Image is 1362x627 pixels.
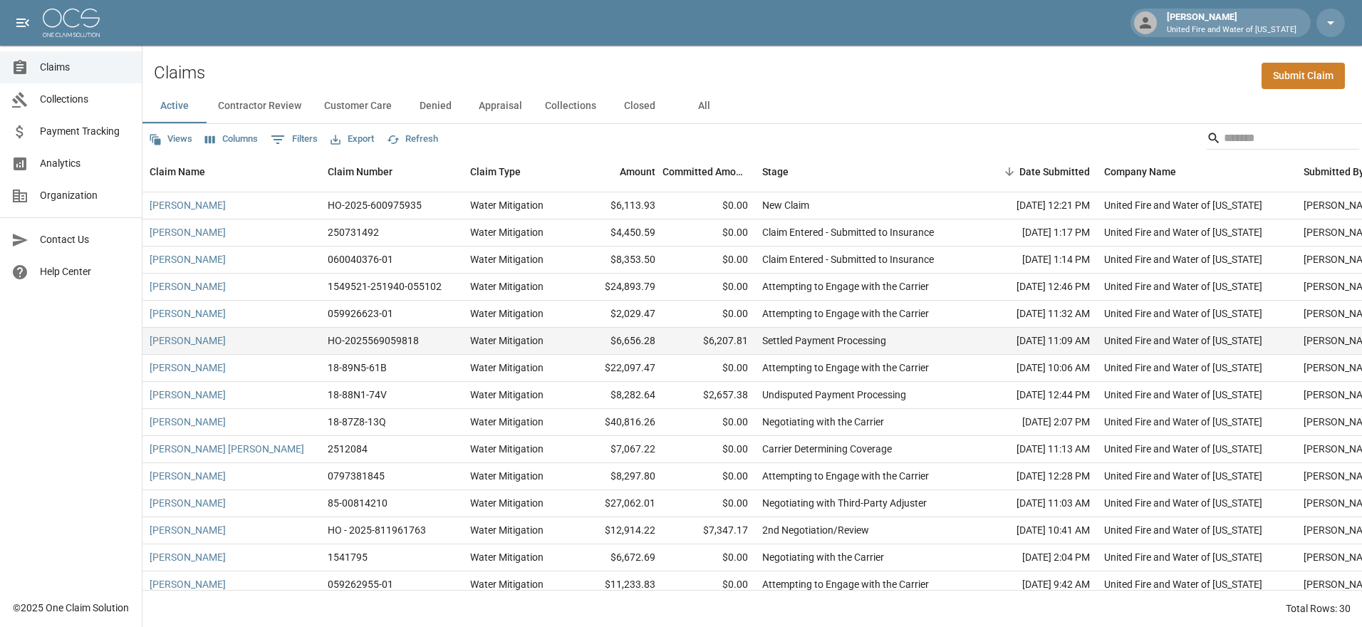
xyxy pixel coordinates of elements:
span: Contact Us [40,232,130,247]
div: United Fire and Water of Louisiana [1104,577,1262,591]
div: United Fire and Water of Louisiana [1104,361,1262,375]
a: [PERSON_NAME] [150,198,226,212]
div: $8,353.50 [570,247,662,274]
div: Water Mitigation [470,388,544,402]
button: Collections [534,89,608,123]
div: $0.00 [662,219,755,247]
div: $6,207.81 [662,328,755,355]
div: United Fire and Water of Louisiana [1104,523,1262,537]
div: Claim Name [142,152,321,192]
button: Appraisal [467,89,534,123]
div: [DATE] 2:07 PM [969,409,1097,436]
div: Water Mitigation [470,333,544,348]
div: United Fire and Water of Louisiana [1104,198,1262,212]
h2: Claims [154,63,205,83]
div: United Fire and Water of Louisiana [1104,306,1262,321]
a: [PERSON_NAME] [150,279,226,294]
a: [PERSON_NAME] [150,577,226,591]
div: [DATE] 12:21 PM [969,192,1097,219]
div: Attempting to Engage with the Carrier [762,361,929,375]
div: [DATE] 11:03 AM [969,490,1097,517]
div: Water Mitigation [470,306,544,321]
div: $0.00 [662,355,755,382]
div: Negotiating with the Carrier [762,415,884,429]
div: [DATE] 12:28 PM [969,463,1097,490]
div: $22,097.47 [570,355,662,382]
a: [PERSON_NAME] [150,333,226,348]
div: 2nd Negotiation/Review [762,523,869,537]
div: $0.00 [662,544,755,571]
a: [PERSON_NAME] [150,415,226,429]
div: Claim Number [321,152,463,192]
div: [DATE] 2:04 PM [969,544,1097,571]
div: 2512084 [328,442,368,456]
div: Water Mitigation [470,577,544,591]
div: Negotiating with the Carrier [762,550,884,564]
p: United Fire and Water of [US_STATE] [1167,24,1296,36]
button: Closed [608,89,672,123]
div: $8,297.80 [570,463,662,490]
div: United Fire and Water of Louisiana [1104,252,1262,266]
div: [DATE] 12:44 PM [969,382,1097,409]
div: [DATE] 11:13 AM [969,436,1097,463]
div: Search [1207,127,1359,152]
div: Company Name [1104,152,1176,192]
img: ocs-logo-white-transparent.png [43,9,100,37]
div: Attempting to Engage with the Carrier [762,306,929,321]
div: [DATE] 11:32 AM [969,301,1097,328]
div: [DATE] 1:14 PM [969,247,1097,274]
div: $0.00 [662,463,755,490]
div: Water Mitigation [470,550,544,564]
a: [PERSON_NAME] [150,496,226,510]
div: 059926623-01 [328,306,393,321]
span: Analytics [40,156,130,171]
div: Attempting to Engage with the Carrier [762,469,929,483]
div: Claim Number [328,152,393,192]
div: Claim Type [463,152,570,192]
div: Date Submitted [1019,152,1090,192]
a: [PERSON_NAME] [150,550,226,564]
div: Carrier Determining Coverage [762,442,892,456]
button: Denied [403,89,467,123]
div: HO-2025569059818 [328,333,419,348]
button: Contractor Review [207,89,313,123]
div: $24,893.79 [570,274,662,301]
div: $0.00 [662,436,755,463]
div: $0.00 [662,192,755,219]
button: open drawer [9,9,37,37]
span: Payment Tracking [40,124,130,139]
div: United Fire and Water of Louisiana [1104,442,1262,456]
div: Attempting to Engage with the Carrier [762,279,929,294]
button: Views [145,128,196,150]
button: Show filters [267,128,321,151]
button: Refresh [383,128,442,150]
div: Claim Entered - Submitted to Insurance [762,225,934,239]
div: [PERSON_NAME] [1161,10,1302,36]
button: Customer Care [313,89,403,123]
div: United Fire and Water of Louisiana [1104,333,1262,348]
button: Sort [999,162,1019,182]
div: $27,062.01 [570,490,662,517]
div: Claim Entered - Submitted to Insurance [762,252,934,266]
div: Undisputed Payment Processing [762,388,906,402]
div: New Claim [762,198,809,212]
div: Stage [755,152,969,192]
div: $0.00 [662,409,755,436]
div: © 2025 One Claim Solution [13,601,129,615]
div: 18-88N1-74V [328,388,387,402]
div: Water Mitigation [470,279,544,294]
div: United Fire and Water of Louisiana [1104,279,1262,294]
div: $0.00 [662,490,755,517]
div: Total Rows: 30 [1286,601,1351,616]
div: 059262955-01 [328,577,393,591]
div: Amount [620,152,655,192]
div: Water Mitigation [470,361,544,375]
div: 0797381845 [328,469,385,483]
div: $40,816.26 [570,409,662,436]
div: $2,657.38 [662,382,755,409]
div: United Fire and Water of Louisiana [1104,469,1262,483]
div: [DATE] 10:41 AM [969,517,1097,544]
div: Water Mitigation [470,523,544,537]
div: Water Mitigation [470,225,544,239]
div: $4,450.59 [570,219,662,247]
